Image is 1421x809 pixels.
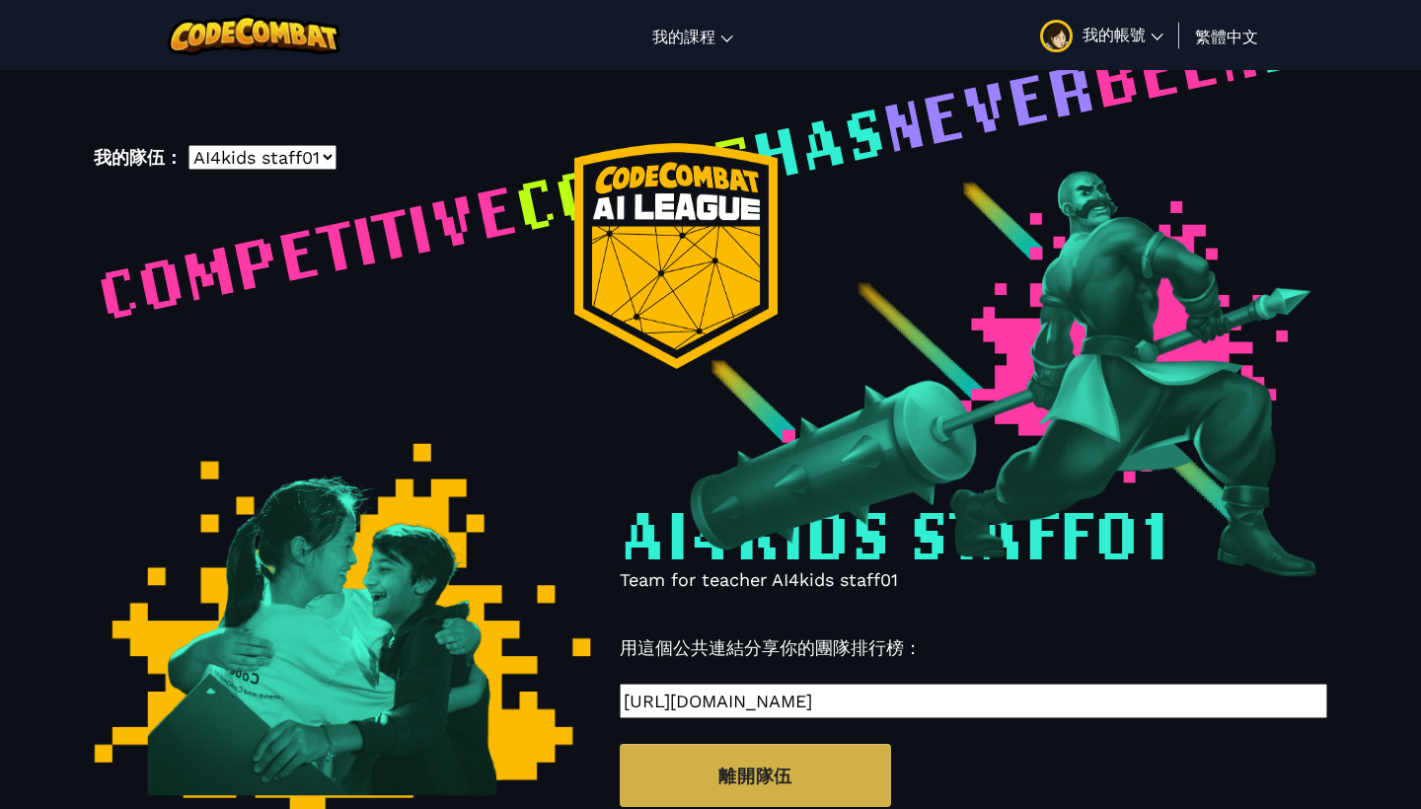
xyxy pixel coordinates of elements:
[620,633,1327,662] p: 用這個公共連結分享你的團隊排行榜：
[1185,9,1268,62] a: 繁體中文
[1195,26,1258,46] span: 繁體中文
[94,143,183,172] label: 我的隊伍：
[1030,4,1173,66] a: 我的帳號
[1083,24,1163,44] span: 我的帳號
[620,744,891,807] a: 離開隊伍
[89,164,525,338] span: Competitive
[574,143,778,369] img: logo_badge.png
[874,41,1102,172] span: never
[642,9,743,62] a: 我的課程
[652,26,715,46] span: 我的課程
[168,15,340,55] img: CodeCombat logo
[1040,20,1073,52] img: avatar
